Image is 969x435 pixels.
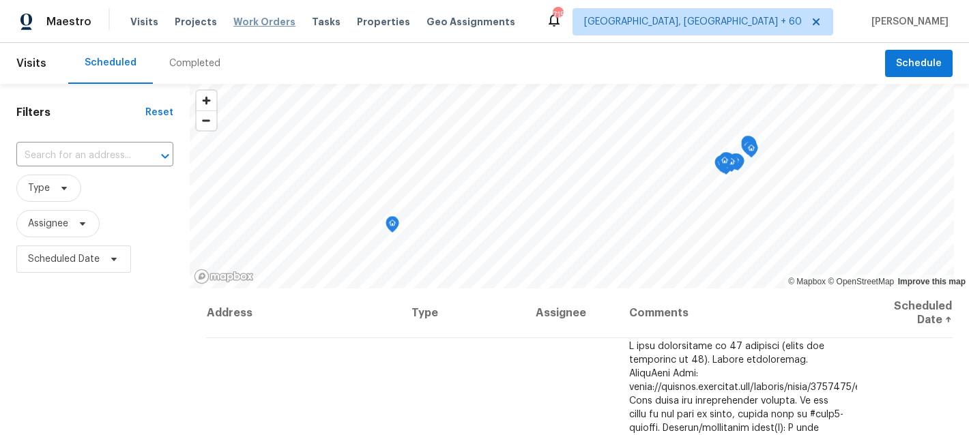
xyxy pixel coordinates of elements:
[718,153,732,175] div: Map marker
[788,277,826,286] a: Mapbox
[828,277,894,286] a: OpenStreetMap
[145,106,173,119] div: Reset
[866,15,949,29] span: [PERSON_NAME]
[725,155,738,176] div: Map marker
[386,216,399,237] div: Map marker
[719,152,733,173] div: Map marker
[206,288,401,338] th: Address
[857,288,953,338] th: Scheduled Date ↑
[357,15,410,29] span: Properties
[729,153,743,175] div: Map marker
[721,153,735,174] div: Map marker
[130,15,158,29] span: Visits
[731,154,744,175] div: Map marker
[28,217,68,230] span: Assignee
[525,288,618,338] th: Assignee
[46,15,91,29] span: Maestro
[743,137,757,158] div: Map marker
[197,91,216,110] button: Zoom in
[401,288,525,338] th: Type
[28,252,100,266] span: Scheduled Date
[618,288,857,338] th: Comments
[194,269,254,284] a: Mapbox homepage
[426,15,515,29] span: Geo Assignments
[312,17,341,27] span: Tasks
[169,57,220,70] div: Completed
[885,50,953,78] button: Schedule
[16,106,145,119] h1: Filters
[28,181,50,195] span: Type
[156,147,175,166] button: Open
[714,155,728,177] div: Map marker
[233,15,295,29] span: Work Orders
[197,110,216,130] button: Zoom out
[744,141,758,162] div: Map marker
[16,48,46,78] span: Visits
[553,8,562,22] div: 715
[175,15,217,29] span: Projects
[729,153,742,175] div: Map marker
[584,15,802,29] span: [GEOGRAPHIC_DATA], [GEOGRAPHIC_DATA] + 60
[16,145,135,166] input: Search for an address...
[896,55,942,72] span: Schedule
[898,277,966,286] a: Improve this map
[741,138,755,160] div: Map marker
[741,136,755,157] div: Map marker
[190,84,954,288] canvas: Map
[742,136,756,157] div: Map marker
[85,56,136,70] div: Scheduled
